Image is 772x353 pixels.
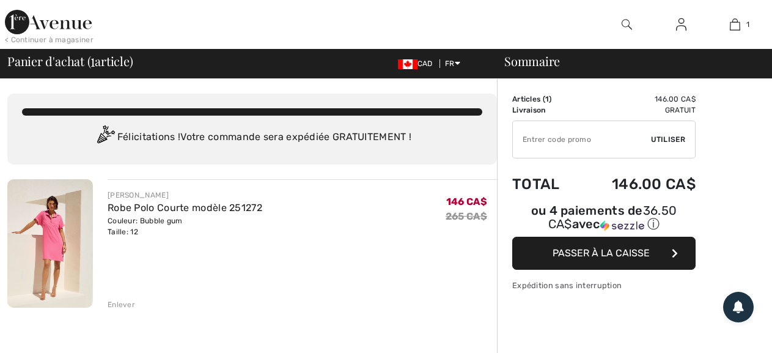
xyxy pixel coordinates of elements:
[22,125,482,150] div: Félicitations ! Votre commande sera expédiée GRATUITEMENT !
[445,59,460,68] span: FR
[548,203,677,231] span: 36.50 CA$
[746,19,749,30] span: 1
[578,163,696,205] td: 146.00 CA$
[512,94,578,105] td: Articles ( )
[622,17,632,32] img: recherche
[512,105,578,116] td: Livraison
[90,52,95,68] span: 1
[398,59,417,69] img: Canadian Dollar
[108,299,135,310] div: Enlever
[446,210,487,222] s: 265 CA$
[108,202,262,214] a: Robe Polo Courte modèle 251272
[512,163,578,205] td: Total
[7,55,133,67] span: Panier d'achat ( article)
[730,17,740,32] img: Mon panier
[545,95,549,103] span: 1
[578,105,696,116] td: Gratuit
[398,59,438,68] span: CAD
[651,134,685,145] span: Utiliser
[490,55,765,67] div: Sommaire
[93,125,117,150] img: Congratulation2.svg
[446,196,487,207] span: 146 CA$
[5,34,94,45] div: < Continuer à magasiner
[553,247,650,259] span: Passer à la caisse
[108,190,262,201] div: [PERSON_NAME]
[5,10,92,34] img: 1ère Avenue
[676,17,686,32] img: Mes infos
[709,17,762,32] a: 1
[512,205,696,232] div: ou 4 paiements de avec
[108,215,262,237] div: Couleur: Bubble gum Taille: 12
[512,280,696,291] div: Expédition sans interruption
[7,179,93,308] img: Robe Polo Courte modèle 251272
[578,94,696,105] td: 146.00 CA$
[513,121,651,158] input: Code promo
[512,237,696,270] button: Passer à la caisse
[666,17,696,32] a: Se connecter
[600,220,644,231] img: Sezzle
